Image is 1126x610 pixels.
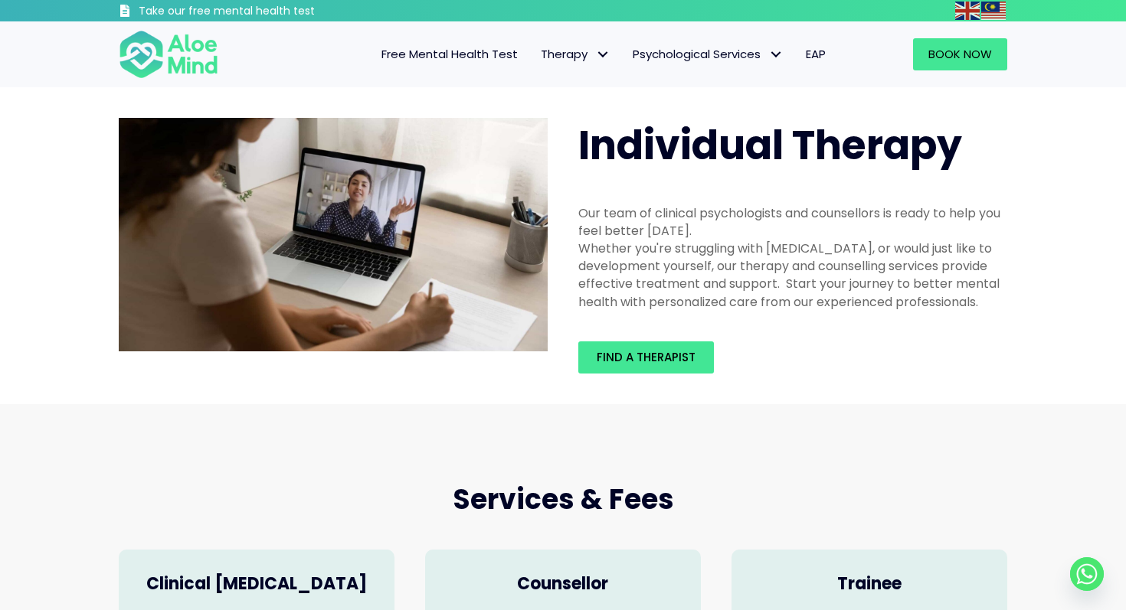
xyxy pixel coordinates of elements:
[633,46,783,62] span: Psychological Services
[440,572,686,596] h4: Counsellor
[794,38,837,70] a: EAP
[238,38,837,70] nav: Menu
[597,349,696,365] span: Find a therapist
[541,46,610,62] span: Therapy
[119,29,218,80] img: Aloe mind Logo
[747,572,992,596] h4: Trainee
[578,240,1007,311] div: Whether you're struggling with [MEDICAL_DATA], or would just like to development yourself, our th...
[591,44,614,66] span: Therapy: submenu
[955,2,981,19] a: English
[913,38,1007,70] a: Book Now
[370,38,529,70] a: Free Mental Health Test
[381,46,518,62] span: Free Mental Health Test
[529,38,621,70] a: TherapyTherapy: submenu
[764,44,787,66] span: Psychological Services: submenu
[928,46,992,62] span: Book Now
[955,2,980,20] img: en
[806,46,826,62] span: EAP
[139,4,397,19] h3: Take our free mental health test
[578,204,1007,240] div: Our team of clinical psychologists and counsellors is ready to help you feel better [DATE].
[119,4,397,21] a: Take our free mental health test
[453,480,674,519] span: Services & Fees
[578,117,962,173] span: Individual Therapy
[981,2,1006,20] img: ms
[1070,557,1104,591] a: Whatsapp
[621,38,794,70] a: Psychological ServicesPsychological Services: submenu
[578,341,714,374] a: Find a therapist
[134,572,379,596] h4: Clinical [MEDICAL_DATA]
[119,118,548,352] img: Therapy online individual
[981,2,1007,19] a: Malay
